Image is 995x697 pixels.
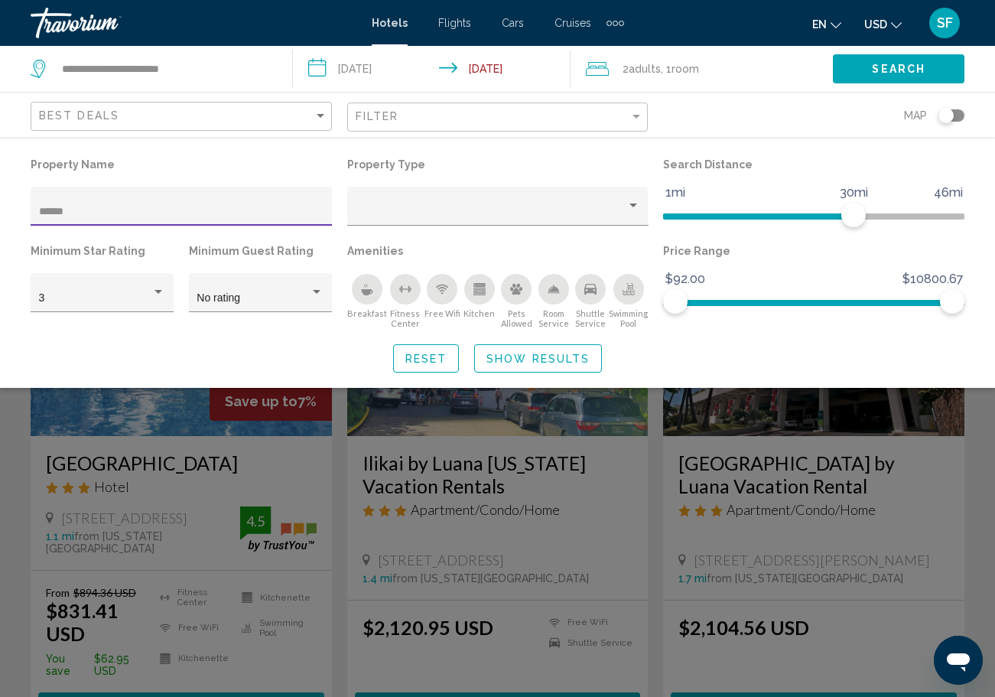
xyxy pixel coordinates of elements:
[347,308,387,318] span: Breakfast
[474,344,602,373] button: Show Results
[925,7,964,39] button: User Menu
[23,154,972,329] div: Hotel Filters
[39,109,119,122] span: Best Deals
[904,105,927,126] span: Map
[486,353,590,365] span: Show Results
[932,181,965,204] span: 46mi
[347,240,649,262] p: Amenities
[812,18,827,31] span: en
[671,63,699,75] span: Room
[663,240,964,262] p: Price Range
[189,240,332,262] p: Minimum Guest Rating
[387,273,424,329] button: Fitness Center
[927,109,964,122] button: Toggle map
[463,308,495,318] span: Kitchen
[347,154,649,175] p: Property Type
[438,17,471,29] a: Flights
[663,268,707,291] span: $92.00
[498,308,535,328] span: Pets Allowed
[347,102,649,133] button: Filter
[554,17,591,29] a: Cruises
[535,273,571,329] button: Room Service
[571,46,833,92] button: Travelers: 2 adults, 0 children
[31,154,332,175] p: Property Name
[387,308,424,328] span: Fitness Center
[347,273,387,329] button: Breakfast
[937,15,953,31] span: SF
[355,206,640,218] mat-select: Property type
[572,308,609,328] span: Shuttle Service
[31,240,174,262] p: Minimum Star Rating
[663,181,688,204] span: 1mi
[461,273,498,329] button: Kitchen
[393,344,460,373] button: Reset
[498,273,535,329] button: Pets Allowed
[661,58,699,80] span: , 1
[864,13,902,35] button: Change currency
[606,11,624,35] button: Extra navigation items
[424,308,460,318] span: Free Wifi
[833,54,964,83] button: Search
[372,17,408,29] a: Hotels
[424,273,460,329] button: Free Wifi
[934,636,983,685] iframe: Кнопка запуска окна обмена сообщениями
[663,154,964,175] p: Search Distance
[293,46,571,92] button: Check-in date: Nov 9, 2025 Check-out date: Nov 15, 2025
[623,58,661,80] span: 2
[572,273,609,329] button: Shuttle Service
[356,110,399,122] span: Filter
[837,181,870,204] span: 30mi
[197,292,240,304] span: No rating
[864,18,887,31] span: USD
[535,308,571,328] span: Room Service
[39,110,327,123] mat-select: Sort by
[609,273,648,329] button: Swimming Pool
[609,308,648,328] span: Swimming Pool
[872,64,925,76] span: Search
[900,268,966,291] span: $10800.67
[812,13,841,35] button: Change language
[502,17,524,29] a: Cars
[629,63,661,75] span: Adults
[405,353,447,365] span: Reset
[31,8,356,38] a: Travorium
[39,292,45,304] span: 3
